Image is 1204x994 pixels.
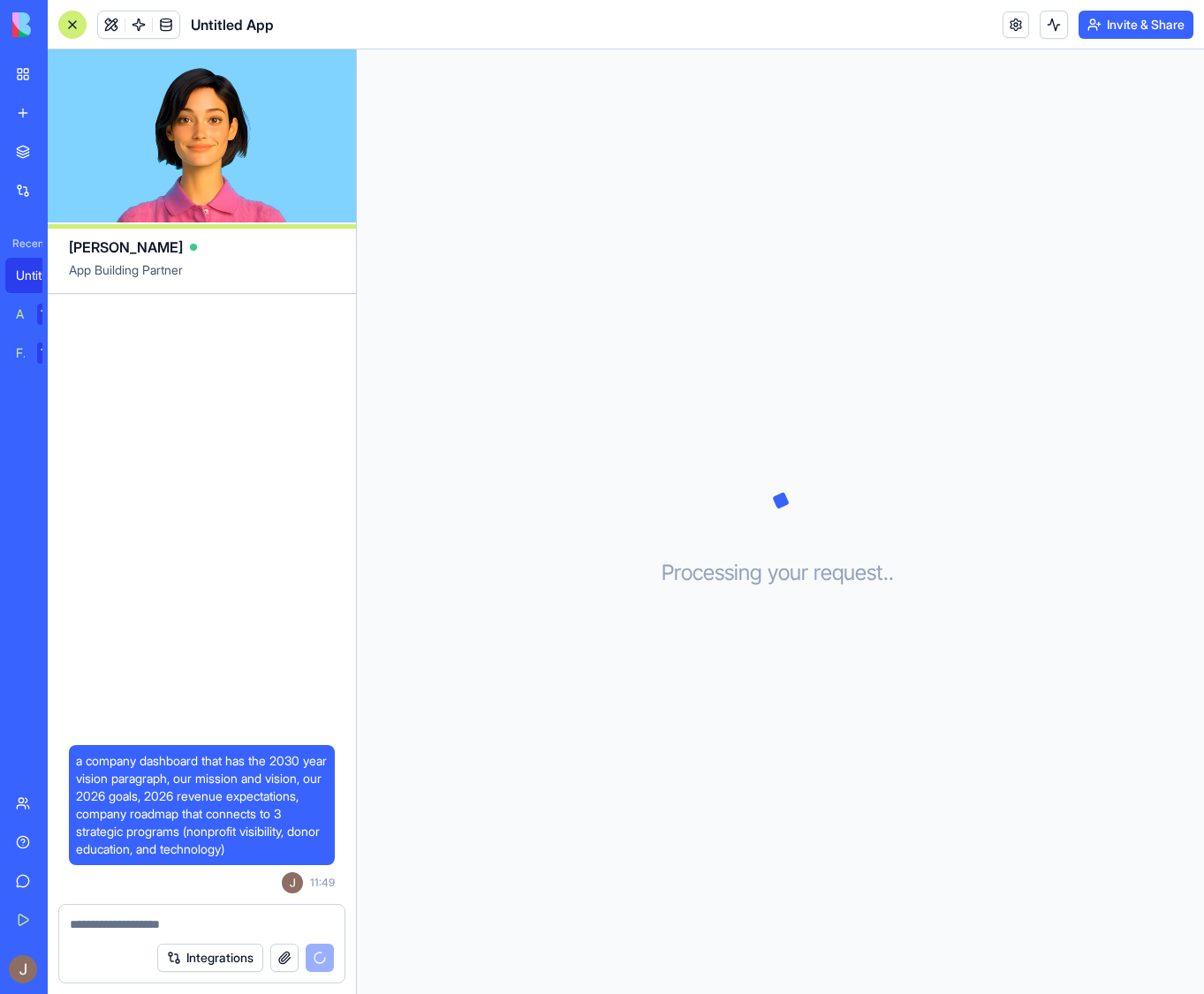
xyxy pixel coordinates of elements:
[310,876,335,890] span: 11:49
[16,305,25,323] div: AI Logo Generator
[5,335,76,371] a: Feedback FormTRY
[282,872,303,893] img: ACg8ocKji-_nCB_wRummzRCdcxQ6BaU_o5OKLM5RE0lzN9-b-PjIdQ=s96-c
[5,297,76,332] a: AI Logo GeneratorTRY
[12,12,122,37] img: logo
[76,752,328,858] span: a company dashboard that has the 2030 year vision paragraph, our mission and vision, our 2026 goa...
[5,258,76,293] a: Untitled App
[5,237,42,251] span: Recent
[157,944,263,972] button: Integrations
[9,955,37,983] img: ACg8ocKji-_nCB_wRummzRCdcxQ6BaU_o5OKLM5RE0lzN9-b-PjIdQ=s96-c
[662,559,899,587] h3: Processing your request
[16,344,25,362] div: Feedback Form
[69,261,335,293] span: App Building Partner
[191,14,274,35] span: Untitled App
[1079,11,1193,39] button: Invite & Share
[16,267,65,284] div: Untitled App
[69,237,183,258] span: [PERSON_NAME]
[37,304,65,325] div: TRY
[37,343,65,364] div: TRY
[889,559,894,587] span: .
[883,559,889,587] span: .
